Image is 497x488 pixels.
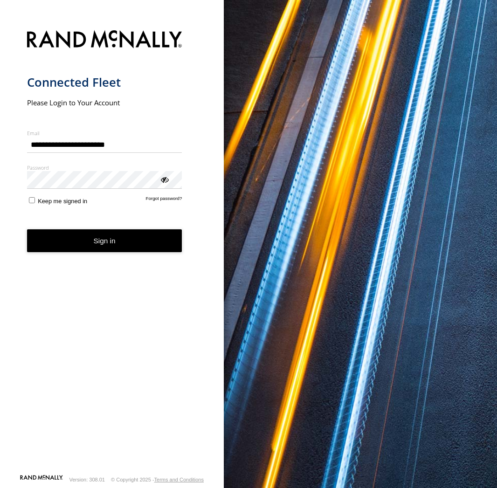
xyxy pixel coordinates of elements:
label: Password [27,164,182,171]
img: Rand McNally [27,28,182,52]
div: ViewPassword [159,174,169,184]
h1: Connected Fleet [27,75,182,90]
div: © Copyright 2025 - [111,477,204,482]
span: Keep me signed in [38,198,87,205]
label: Email [27,130,182,137]
a: Terms and Conditions [154,477,204,482]
form: main [27,25,197,474]
div: Version: 308.01 [69,477,105,482]
a: Visit our Website [20,475,63,484]
button: Sign in [27,229,182,252]
input: Keep me signed in [29,197,35,203]
a: Forgot password? [146,196,182,205]
h2: Please Login to Your Account [27,98,182,107]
